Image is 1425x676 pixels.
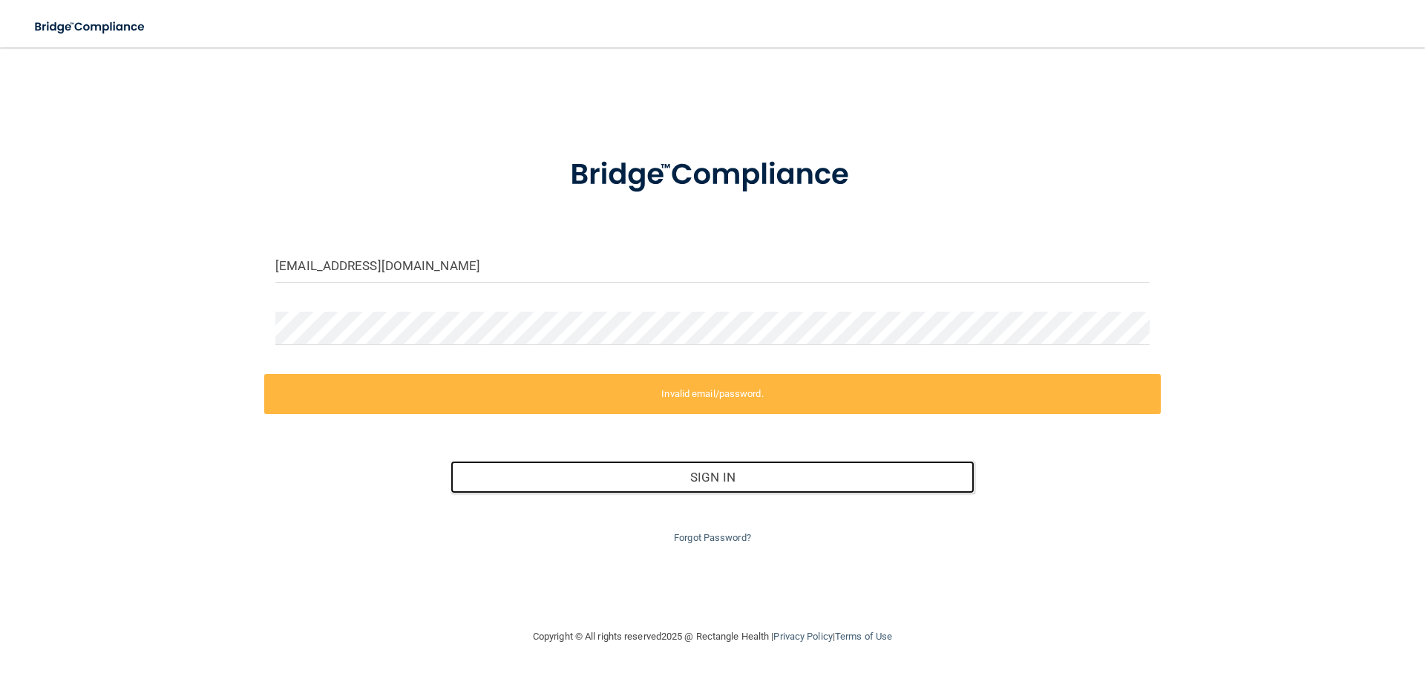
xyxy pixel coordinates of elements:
[442,613,983,660] div: Copyright © All rights reserved 2025 @ Rectangle Health | |
[264,374,1161,414] label: Invalid email/password.
[451,461,975,493] button: Sign In
[773,631,832,642] a: Privacy Policy
[674,532,751,543] a: Forgot Password?
[22,12,159,42] img: bridge_compliance_login_screen.278c3ca4.svg
[835,631,892,642] a: Terms of Use
[540,137,885,214] img: bridge_compliance_login_screen.278c3ca4.svg
[275,249,1150,283] input: Email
